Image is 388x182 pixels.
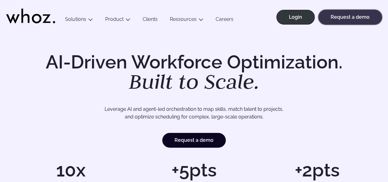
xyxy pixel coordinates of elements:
p: Leverage AI and agent-led orchestration to map skills, match talent to projects, and optimize sch... [30,105,358,121]
button: Product [99,16,136,25]
a: Request a demo [162,133,226,148]
button: Solutions [59,16,99,25]
a: Clients [136,16,164,25]
button: Ressources [164,16,209,25]
h1: +5pts [136,161,253,179]
h1: +2pts [259,161,376,179]
a: Ressources [170,16,197,22]
iframe: Chatbot [348,141,379,173]
a: Request a demo [318,10,382,25]
a: Login [276,10,315,25]
h1: 10x [12,161,129,179]
a: Careers [209,16,240,25]
em: Built to Scale. [129,68,259,95]
h1: AI-Driven Workforce Optimization. [37,53,351,92]
a: Product [105,16,124,22]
